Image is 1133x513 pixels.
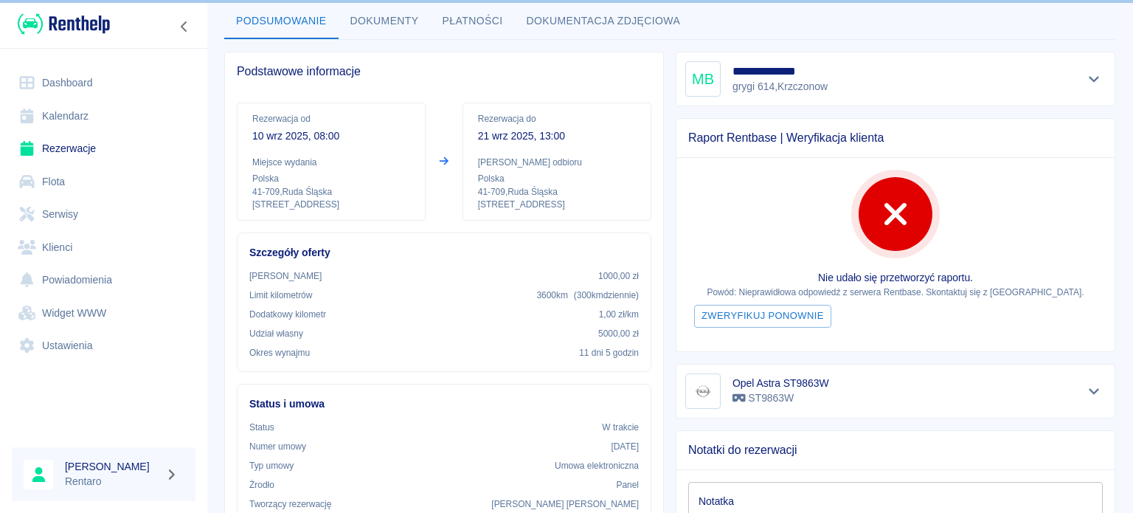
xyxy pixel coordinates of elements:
p: Miejsce wydania [252,156,410,169]
p: W trakcie [602,421,639,434]
p: 5000,00 zł [598,327,639,340]
p: 21 wrz 2025, 13:00 [478,128,636,144]
p: [PERSON_NAME] [249,269,322,283]
button: Dokumenty [339,4,431,39]
span: Podstawowe informacje [237,64,651,79]
button: Zweryfikuj ponownie [694,305,831,328]
p: 1,00 zł /km [599,308,639,321]
p: Limit kilometrów [249,289,312,302]
a: Dashboard [12,66,195,100]
p: Typ umowy [249,459,294,472]
div: MB [685,61,721,97]
a: Flota [12,165,195,199]
button: Podsumowanie [224,4,339,39]
a: Widget WWW [12,297,195,330]
h6: [PERSON_NAME] [65,459,159,474]
h6: Opel Astra ST9863W [732,376,829,390]
p: Rentaro [65,474,159,489]
button: Pokaż szczegóły [1082,381,1106,402]
button: Zwiń nawigację [173,17,195,36]
a: Rezerwacje [12,132,195,165]
p: [STREET_ADDRESS] [252,199,410,211]
p: Polska [252,172,410,185]
p: Panel [617,478,640,492]
a: Serwisy [12,198,195,231]
span: Raport Rentbase | Weryfikacja klienta [688,131,1103,145]
a: Kalendarz [12,100,195,133]
p: Numer umowy [249,440,306,453]
p: ST9863W [732,390,829,406]
p: Udział własny [249,327,303,340]
img: Image [688,376,718,406]
a: Powiadomienia [12,264,195,297]
p: 3600 km [536,289,639,302]
p: Powód: Nieprawidłowa odpowiedź z serwera Rentbase. Skontaktuj się z [GEOGRAPHIC_DATA]. [688,286,1103,299]
img: Renthelp logo [18,12,110,36]
p: Rezerwacja do [478,112,636,125]
p: grygi 614 , Krzczonow [732,79,831,94]
a: Ustawienia [12,329,195,362]
p: 11 dni 5 godzin [579,346,639,359]
p: 1000,00 zł [598,269,639,283]
p: Umowa elektroniczna [555,459,639,472]
button: Płatności [431,4,515,39]
p: Status [249,421,274,434]
p: 41-709 , Ruda Śląska [478,185,636,199]
p: [PERSON_NAME] [PERSON_NAME] [491,497,639,511]
p: Tworzący rezerwację [249,497,331,511]
p: [PERSON_NAME] odbioru [478,156,636,169]
p: 41-709 , Ruda Śląska [252,185,410,199]
p: Rezerwacja od [252,112,410,125]
button: Pokaż szczegóły [1082,69,1106,89]
span: Notatki do rezerwacji [688,443,1103,458]
p: Polska [478,172,636,185]
p: [DATE] [611,440,639,453]
p: 10 wrz 2025, 08:00 [252,128,410,144]
span: ( 300 km dziennie ) [574,290,639,300]
p: Dodatkowy kilometr [249,308,326,321]
h6: Szczegóły oferty [249,245,639,261]
button: Dokumentacja zdjęciowa [515,4,693,39]
h6: Status i umowa [249,396,639,412]
p: Nie udało się przetworzyć raportu. [688,270,1103,286]
p: Okres wynajmu [249,346,310,359]
p: [STREET_ADDRESS] [478,199,636,211]
p: Żrodło [249,478,274,492]
a: Klienci [12,231,195,264]
a: Renthelp logo [12,12,110,36]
